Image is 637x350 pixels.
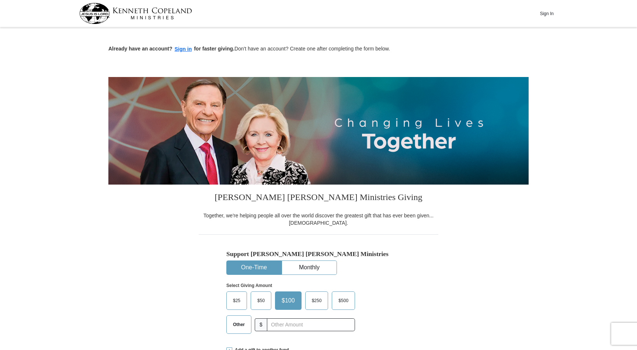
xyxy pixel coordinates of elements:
[335,295,352,306] span: $500
[278,295,299,306] span: $100
[536,8,558,19] button: Sign In
[227,261,281,274] button: One-Time
[79,3,192,24] img: kcm-header-logo.svg
[226,250,411,258] h5: Support [PERSON_NAME] [PERSON_NAME] Ministries
[173,45,194,53] button: Sign in
[108,45,529,53] p: Don't have an account? Create one after completing the form below.
[199,185,438,212] h3: [PERSON_NAME] [PERSON_NAME] Ministries Giving
[308,295,326,306] span: $250
[254,295,268,306] span: $50
[255,318,267,331] span: $
[226,283,272,288] strong: Select Giving Amount
[108,46,234,52] strong: Already have an account? for faster giving.
[199,212,438,227] div: Together, we're helping people all over the world discover the greatest gift that has ever been g...
[229,295,244,306] span: $25
[282,261,337,274] button: Monthly
[229,319,248,330] span: Other
[267,318,355,331] input: Other Amount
